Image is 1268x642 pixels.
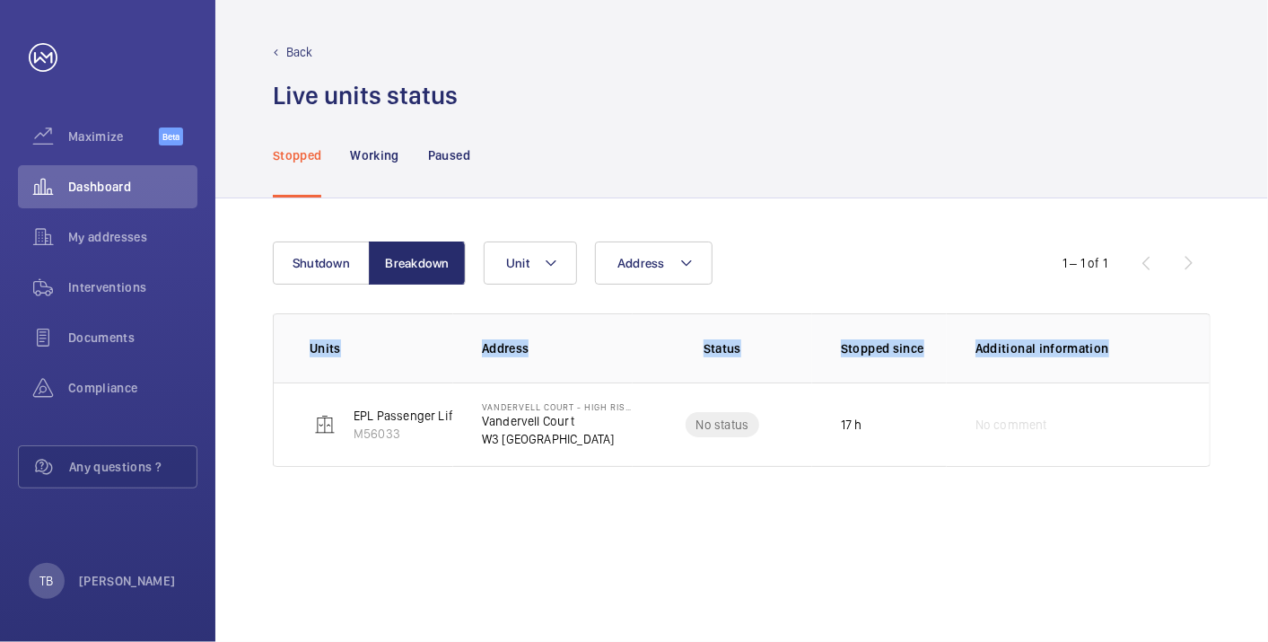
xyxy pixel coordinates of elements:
p: Address [482,339,633,357]
p: EPL Passenger Lift No 1 schn 33 [354,407,531,425]
span: My addresses [68,228,197,246]
span: Beta [159,128,183,145]
p: M56033 [354,425,531,443]
p: 17 h [841,416,862,434]
p: TB [39,572,53,590]
span: Documents [68,329,197,347]
div: 1 – 1 of 1 [1062,254,1107,272]
p: Working [350,146,398,164]
span: Dashboard [68,178,197,196]
p: Stopped [273,146,321,164]
p: Units [310,339,453,357]
p: W3 [GEOGRAPHIC_DATA] [482,430,633,448]
img: elevator.svg [314,414,336,435]
p: Stopped since [841,339,947,357]
button: Address [595,242,713,285]
p: Paused [428,146,470,164]
p: Vandervell Court - High Risk Building [482,401,633,412]
span: Any questions ? [69,458,197,476]
span: Maximize [68,128,159,145]
p: Additional information [975,339,1174,357]
button: Unit [484,242,577,285]
p: No status [696,416,749,434]
p: Status [645,339,800,357]
p: [PERSON_NAME] [79,572,176,590]
h1: Live units status [273,79,458,112]
span: Interventions [68,278,197,296]
span: Compliance [68,379,197,397]
span: Unit [506,256,529,270]
button: Shutdown [273,242,370,285]
p: Vandervell Court [482,412,633,430]
button: Breakdown [369,242,466,285]
span: No comment [975,416,1047,434]
span: Address [617,256,665,270]
p: Back [286,43,313,61]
